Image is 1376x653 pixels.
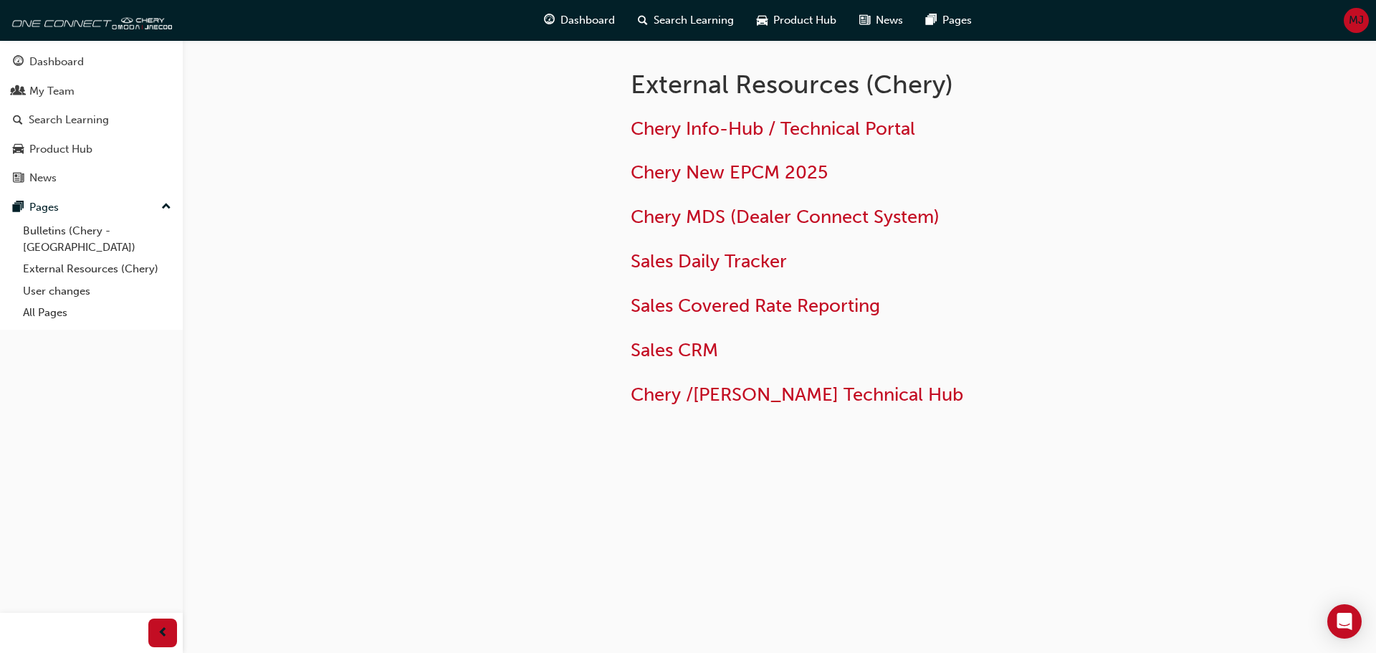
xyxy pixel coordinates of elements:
button: Pages [6,194,177,221]
span: Search Learning [654,12,734,29]
div: Dashboard [29,54,84,70]
button: MJ [1344,8,1369,33]
a: Chery Info-Hub / Technical Portal [631,118,915,140]
span: prev-icon [158,624,168,642]
a: Sales Covered Rate Reporting [631,295,880,317]
div: Product Hub [29,141,92,158]
span: up-icon [161,198,171,216]
a: Chery MDS (Dealer Connect System) [631,206,940,228]
div: Pages [29,199,59,216]
a: Chery /[PERSON_NAME] Technical Hub [631,383,963,406]
span: pages-icon [13,201,24,214]
span: news-icon [13,172,24,185]
a: External Resources (Chery) [17,258,177,280]
span: MJ [1349,12,1364,29]
a: Sales CRM [631,339,718,361]
a: Bulletins (Chery - [GEOGRAPHIC_DATA]) [17,220,177,258]
a: User changes [17,280,177,302]
div: News [29,170,57,186]
span: car-icon [757,11,768,29]
a: All Pages [17,302,177,324]
h1: External Resources (Chery) [631,69,1101,100]
a: search-iconSearch Learning [626,6,745,35]
span: guage-icon [13,56,24,69]
span: people-icon [13,85,24,98]
a: guage-iconDashboard [532,6,626,35]
span: news-icon [859,11,870,29]
a: News [6,165,177,191]
a: Sales Daily Tracker [631,250,787,272]
a: pages-iconPages [914,6,983,35]
a: Dashboard [6,49,177,75]
span: Product Hub [773,12,836,29]
span: car-icon [13,143,24,156]
span: Dashboard [560,12,615,29]
a: My Team [6,78,177,105]
span: search-icon [638,11,648,29]
a: Chery New EPCM 2025 [631,161,828,183]
a: news-iconNews [848,6,914,35]
div: Search Learning [29,112,109,128]
span: guage-icon [544,11,555,29]
span: pages-icon [926,11,937,29]
span: News [876,12,903,29]
div: Open Intercom Messenger [1327,604,1362,639]
div: My Team [29,83,75,100]
a: Search Learning [6,107,177,133]
button: DashboardMy TeamSearch LearningProduct HubNews [6,46,177,194]
a: Product Hub [6,136,177,163]
a: car-iconProduct Hub [745,6,848,35]
span: search-icon [13,114,23,127]
img: oneconnect [7,6,172,34]
span: Pages [942,12,972,29]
